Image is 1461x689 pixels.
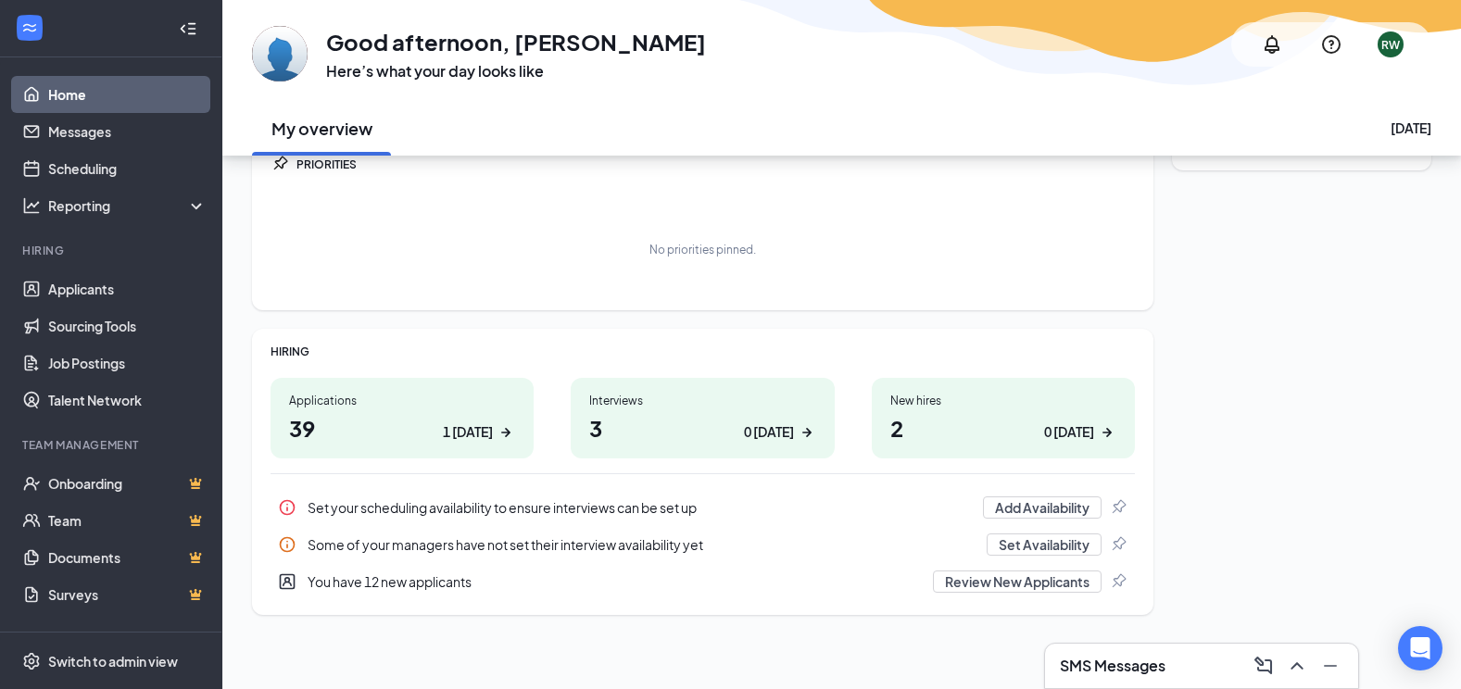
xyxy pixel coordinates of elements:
[48,76,207,113] a: Home
[271,117,372,140] h2: My overview
[497,423,515,442] svg: ArrowRight
[1280,651,1310,681] button: ChevronUp
[48,307,207,344] a: Sourcing Tools
[649,242,756,257] div: No priorities pinned.
[252,26,308,81] img: Randy Wood
[48,113,207,150] a: Messages
[271,155,289,173] svg: Pin
[271,526,1135,563] a: InfoSome of your managers have not set their interview availability yetSet AvailabilityPin
[22,652,41,670] svg: Settings
[48,539,207,576] a: DocumentsCrown
[1398,626,1442,670] div: Open Intercom Messenger
[1381,37,1400,53] div: RW
[798,423,816,442] svg: ArrowRight
[271,489,1135,526] a: InfoSet your scheduling availability to ensure interviews can be set upAdd AvailabilityPin
[179,19,197,38] svg: Collapse
[48,382,207,419] a: Talent Network
[1253,655,1275,677] svg: ComposeMessage
[308,498,972,517] div: Set your scheduling availability to ensure interviews can be set up
[1319,655,1341,677] svg: Minimize
[289,412,515,444] h1: 39
[278,535,296,554] svg: Info
[20,19,39,37] svg: WorkstreamLogo
[271,563,1135,600] div: You have 12 new applicants
[22,196,41,215] svg: Analysis
[1247,651,1277,681] button: ComposeMessage
[271,378,534,458] a: Applications391 [DATE]ArrowRight
[289,393,515,408] div: Applications
[1109,535,1127,554] svg: Pin
[326,26,706,57] h1: Good afternoon, [PERSON_NAME]
[744,422,794,442] div: 0 [DATE]
[1314,651,1343,681] button: Minimize
[589,412,815,444] h1: 3
[278,572,296,591] svg: UserEntity
[271,489,1135,526] div: Set your scheduling availability to ensure interviews can be set up
[589,393,815,408] div: Interviews
[1044,422,1094,442] div: 0 [DATE]
[48,465,207,502] a: OnboardingCrown
[987,533,1102,556] button: Set Availability
[890,393,1116,408] div: New hires
[308,535,976,554] div: Some of your managers have not set their interview availability yet
[1098,423,1116,442] svg: ArrowRight
[326,61,706,81] h3: Here’s what your day looks like
[48,576,207,613] a: SurveysCrown
[271,526,1135,563] div: Some of your managers have not set their interview availability yet
[271,344,1135,359] div: HIRING
[890,412,1116,444] h1: 2
[983,496,1102,519] button: Add Availability
[571,378,834,458] a: Interviews30 [DATE]ArrowRight
[1286,655,1308,677] svg: ChevronUp
[1320,33,1342,56] svg: QuestionInfo
[872,378,1135,458] a: New hires20 [DATE]ArrowRight
[48,652,178,670] div: Switch to admin view
[296,157,1135,172] div: PRIORITIES
[1391,119,1431,137] div: [DATE]
[1109,498,1127,517] svg: Pin
[48,344,207,382] a: Job Postings
[443,422,493,442] div: 1 [DATE]
[48,196,208,215] div: Reporting
[48,270,207,307] a: Applicants
[308,572,922,591] div: You have 12 new applicants
[1109,572,1127,591] svg: Pin
[22,437,203,453] div: Team Management
[22,243,203,258] div: Hiring
[933,570,1102,593] button: Review New Applicants
[278,498,296,517] svg: Info
[1261,33,1283,56] svg: Notifications
[48,150,207,187] a: Scheduling
[1060,656,1165,676] h3: SMS Messages
[271,563,1135,600] a: UserEntityYou have 12 new applicantsReview New ApplicantsPin
[48,502,207,539] a: TeamCrown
